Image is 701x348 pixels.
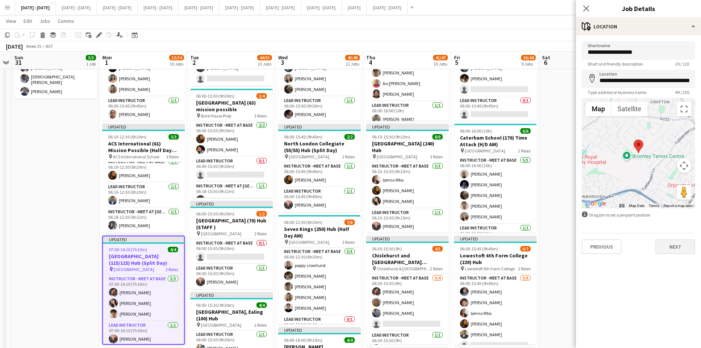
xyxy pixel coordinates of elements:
span: 20 / 120 [669,61,695,67]
span: 06:00-12:30 (6h30m) [284,219,322,225]
span: 6 [541,58,550,67]
span: 2 Roles [518,266,531,271]
span: 49 / 255 [669,89,695,95]
app-card-role: Lead Instructor1/107:00-14:10 (7h10m)[PERSON_NAME] [103,321,184,346]
app-job-card: Updated06:10-12:30 (6h20m)3/3ACS International (61) Mission Possible (Half Day AM) ACS Internatio... [102,124,185,233]
div: 9 Jobs [521,61,535,67]
div: 1 Job [86,61,96,67]
a: Jobs [36,16,53,26]
span: 3 Roles [342,239,355,245]
span: [GEOGRAPHIC_DATA] [114,267,154,272]
span: 4/5 [432,246,443,252]
span: 32/34 [169,55,184,60]
div: BST [46,43,53,49]
span: Comms [58,18,74,24]
app-job-card: Updated06:00-15:45 (9h45m)6/7Lowestoft 6th Form College (220) Hub Lowestoft 6th Form College2 Rol... [454,236,537,345]
app-card-role: Instructor - Meet at Base2/206:00-15:30 (9h30m)[PERSON_NAME][PERSON_NAME] [190,121,273,157]
span: 3 [277,58,288,67]
span: [GEOGRAPHIC_DATA] [201,322,241,328]
span: [GEOGRAPHIC_DATA] [289,239,329,245]
app-card-role: Lead Instructor0/106:00-15:45 (9h45m) [454,96,537,122]
div: Updated06:15-15:30 (9h15m)8/8[GEOGRAPHIC_DATA] (240) Hub [GEOGRAPHIC_DATA]3 RolesInstructor - Mee... [366,124,449,233]
span: 44/53 [257,55,272,60]
span: [GEOGRAPHIC_DATA] [201,231,241,236]
span: 2/2 [344,134,355,140]
span: 06:45-16:00 (9h15m) [284,337,322,343]
h3: [GEOGRAPHIC_DATA] (115/115) Hub (Split Day) [103,253,184,266]
div: Updated [102,124,185,130]
app-card-role: Instructor - Meet at Base5/506:00-12:30 (6h30m)poppy crowhurst[PERSON_NAME][PERSON_NAME][PERSON_N... [278,247,361,315]
app-card-role: Lead Instructor1/106:00-15:45 (9h45m)[PERSON_NAME] [102,96,185,122]
app-card-role: Lead Instructor1/106:00-16:00 (10h)[PERSON_NAME] [366,101,449,126]
button: Map camera controls [677,158,691,173]
div: 10 Jobs [433,61,447,67]
div: 06:00-15:30 (9h30m)3/4[GEOGRAPHIC_DATA] (63) mission possible Bute House Prep3 RolesInstructor - ... [190,89,273,198]
div: 06:00-16:00 (10h)6/6Caterham School (170) Time Attack (H/D AM) [GEOGRAPHIC_DATA]2 RolesInstructor... [454,124,537,233]
button: Next [655,239,695,254]
span: 1/2 [256,211,267,217]
span: 6/7 [520,246,531,252]
span: Week 35 [24,43,43,49]
h3: Chislehurst and [GEOGRAPHIC_DATA] (130/130) Hub (split day) [366,252,449,266]
button: [DATE] - [DATE] [56,0,97,15]
span: 8/8 [432,134,443,140]
span: 4/4 [256,302,267,308]
span: [GEOGRAPHIC_DATA] [377,154,417,159]
a: Terms [649,204,659,208]
span: 7/8 [344,219,355,225]
span: 41/47 [433,55,448,60]
span: 1 [101,58,112,67]
app-job-card: 06:00-12:30 (6h30m)7/8Seven Kings (250) Hub (Half Day AM) [GEOGRAPHIC_DATA]3 RolesInstructor - Me... [278,215,361,324]
span: 06:00-16:00 (10h) [460,128,492,134]
span: 2 Roles [254,322,267,328]
app-job-card: Updated06:30-15:30 (9h)4/5Chislehurst and [GEOGRAPHIC_DATA] (130/130) Hub (split day) Chislehurst... [366,236,449,345]
app-card-role: Lead Instructor1/106:15-15:30 (9h15m)[PERSON_NAME] [366,208,449,233]
span: 06:00-15:45 (9h45m) [284,134,322,140]
app-job-card: Updated07:00-14:10 (7h10m)4/4[GEOGRAPHIC_DATA] (115/115) Hub (Split Day) [GEOGRAPHIC_DATA]2 Roles... [102,236,185,345]
span: 06:15-15:30 (9h15m) [372,134,410,140]
app-card-role: Instructor - Meet at Hotel3/306:00-15:50 (9h50m)[PERSON_NAME][PERSON_NAME][PERSON_NAME] [278,50,361,96]
span: Sat [542,54,550,61]
app-card-role: Hotel Stay3/318:00-06:00 (12h)[PERSON_NAME][DEMOGRAPHIC_DATA][PERSON_NAME][PERSON_NAME] [14,50,97,99]
span: [GEOGRAPHIC_DATA] [289,154,329,159]
h3: [GEOGRAPHIC_DATA] (70) Hub (STAFF ) [190,217,273,231]
a: Report a map error [663,204,693,208]
span: 4/4 [168,247,178,252]
span: 31 [13,58,23,67]
app-card-role: Instructor - Meet at Base2/306:00-15:45 (9h45m)[PERSON_NAME][PERSON_NAME] [454,50,537,96]
a: Edit [21,16,35,26]
div: Updated [190,201,273,207]
div: Updated [278,327,361,333]
app-card-role: Instructor - Meet at [GEOGRAPHIC_DATA]1/106:18-12:30 (6h12m)[PERSON_NAME] [102,208,185,233]
span: View [6,18,16,24]
span: 06:00-15:30 (9h30m) [196,302,234,308]
div: Updated [103,236,184,242]
div: 11 Jobs [346,61,360,67]
app-card-role: Instructor - Meet at Base3/306:00-15:45 (9h45m)[PERSON_NAME][PERSON_NAME][PERSON_NAME] [102,50,185,96]
h3: North London Collegiate (55/55) Hub (Split Day) [278,140,361,154]
app-card-role: Lead Instructor1/106:00-15:45 (9h45m)[PERSON_NAME] [278,187,361,212]
span: 06:00-15:30 (9h30m) [196,93,234,99]
span: Mon [102,54,112,61]
a: Comms [55,16,77,26]
div: Location [576,18,701,35]
span: Fri [454,54,460,61]
button: [DATE] - [DATE] [97,0,138,15]
span: 07:00-14:10 (7h10m) [109,247,147,252]
app-card-role: Lead Instructor1/106:00-15:50 (9h50m)[PERSON_NAME] [278,96,361,122]
span: Sun [14,54,23,61]
app-card-role: Lead Instructor0/106:00-12:30 (6h30m) [278,315,361,340]
h3: [GEOGRAPHIC_DATA] (63) mission possible [190,99,273,113]
span: 3 Roles [430,154,443,159]
h3: Lowestoft 6th Form College (220) Hub [454,252,537,266]
h3: Seven Kings (250) Hub (Half Day AM) [278,226,361,239]
span: Tue [190,54,199,61]
button: Toggle fullscreen view [677,102,691,116]
button: Previous [582,239,622,254]
app-job-card: Updated06:00-15:45 (9h45m)2/2North London Collegiate (55/55) Hub (Split Day) [GEOGRAPHIC_DATA]2 R... [278,124,361,212]
span: 3 Roles [254,113,267,119]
